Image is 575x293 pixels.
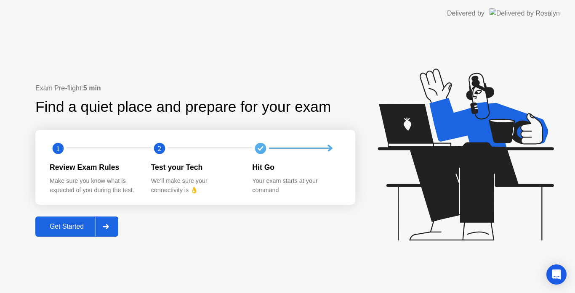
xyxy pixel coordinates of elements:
[35,96,332,118] div: Find a quiet place and prepare for your exam
[56,144,60,152] text: 1
[35,216,118,237] button: Get Started
[151,162,239,173] div: Test your Tech
[50,162,138,173] div: Review Exam Rules
[35,83,355,93] div: Exam Pre-flight:
[252,162,340,173] div: Hit Go
[38,223,96,230] div: Get Started
[158,144,161,152] text: 2
[252,177,340,195] div: Your exam starts at your command
[490,8,560,18] img: Delivered by Rosalyn
[151,177,239,195] div: We’ll make sure your connectivity is 👌
[546,264,567,285] div: Open Intercom Messenger
[50,177,138,195] div: Make sure you know what is expected of you during the test.
[447,8,484,18] div: Delivered by
[83,84,101,92] b: 5 min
